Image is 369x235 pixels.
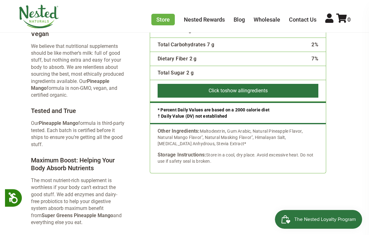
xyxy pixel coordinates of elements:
[158,128,318,147] div: Maltodextrin, Gum Arabic, Natural Pineapple Flavor, Natural Mango Flavor", Natural Masking Flavor...
[336,16,351,23] a: 0
[150,38,253,52] td: Total Carbohydrates 7 g
[31,120,125,148] p: Our formula is third-party tested. Each batch is certified before it ships to ensure you’re getti...
[158,128,200,134] b: Other Ingredients:
[184,16,225,23] a: Nested Rewards
[234,16,245,23] a: Blog
[158,152,318,164] div: Store in a cool, dry place. Avoid excessive heat. Do not use if safety seal is broken.
[31,43,125,99] p: We believe that nutritional supplements should be like mother’s milk: full of good stuff, but not...
[150,102,326,124] div: * Percent Daily Values are based on a 2000 calorie diet † Daily Value (DV) not established
[31,177,125,226] p: The most nutrient-rich supplement is worthless if your body can’t extract the good stuff. We add ...
[253,38,326,52] td: 2%
[18,5,59,28] img: Nested Naturals
[289,16,316,23] a: Contact Us
[150,66,253,80] td: Total Sugar 2 g
[158,152,206,158] b: Storage Instructions:
[253,52,326,66] td: 7%
[31,107,125,115] h4: Tested and True
[254,16,280,23] a: Wholesale
[158,84,318,98] button: Click toshow allingredients
[275,210,363,229] iframe: Button to open loyalty program pop-up
[150,52,253,66] td: Dietary Fiber 2 g
[225,88,243,94] span: show all
[31,156,125,172] h4: Maximum Boost: Helping Your Body Absorb Nutrients
[347,16,351,23] span: 0
[42,212,113,218] strong: Super Greens Pineapple Mango
[39,120,78,126] strong: Pineapple Mango
[151,14,175,25] a: Store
